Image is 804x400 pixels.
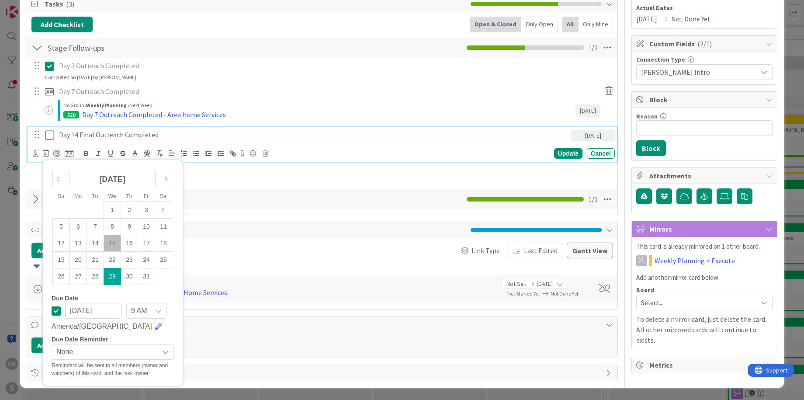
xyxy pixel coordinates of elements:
span: Next Week [129,102,152,108]
small: Su [58,193,64,199]
div: 520 [63,111,79,118]
span: ( 2/1 ) [697,39,712,48]
td: Friday, 10/17/2025 12:00 PM [138,235,155,252]
div: Update [554,148,582,159]
button: Gantt View [567,243,613,258]
span: [DATE] [537,279,553,289]
span: Attachments [649,170,761,181]
td: Selected. Wednesday, 10/29/2025 12:00 PM [104,268,121,285]
td: Friday, 10/24/2025 12:00 PM [138,252,155,268]
div: All [562,17,579,32]
span: Block [649,94,761,105]
div: Day 7 Outreach Completed - Area Home Services [82,109,226,120]
button: Add Comment [31,337,88,353]
p: Add another mirror card below: [636,273,773,283]
div: Only Open [521,17,558,32]
td: Wednesday, 10/08/2025 12:00 PM [104,219,121,235]
td: Monday, 10/06/2025 12:00 PM [70,219,87,235]
span: Links [45,225,466,235]
td: Thursday, 10/30/2025 12:00 PM [121,268,138,285]
span: Metrics [649,360,761,370]
td: Sunday, 10/05/2025 12:00 PM [53,219,70,235]
td: Saturday, 10/18/2025 12:00 PM [155,235,172,252]
small: Tu [92,193,98,199]
b: Weekly Planning › [86,102,129,108]
span: History [45,368,602,378]
td: Friday, 10/31/2025 12:00 PM [138,268,155,285]
span: None [56,346,154,358]
td: Sunday, 10/26/2025 12:00 PM [53,268,70,285]
span: Select... [641,296,753,309]
td: Tuesday, 10/07/2025 12:00 PM [87,219,104,235]
span: Not Started Yet [507,290,540,297]
a: Weekly Planning > Execute [655,255,735,266]
td: Wednesday, 10/15/2025 12:00 PM [104,235,121,252]
div: Reminders will be sent to all members (owner and watchers) of this card, and the task owner. [52,362,174,377]
span: Custom Fields [649,38,761,49]
td: Friday, 10/10/2025 12:00 PM [138,219,155,235]
td: Saturday, 10/25/2025 12:00 PM [155,252,172,268]
button: Add Checklist [31,17,93,32]
td: Monday, 10/13/2025 12:00 PM [70,235,87,252]
td: Wednesday, 10/22/2025 12:00 PM [104,252,121,268]
button: Last Edited [509,243,562,258]
span: No Group › [63,102,86,108]
small: We [108,193,116,199]
button: Add Link [31,243,80,258]
p: This card is already mirrored on 1 other board. [636,242,773,252]
td: Thursday, 10/23/2025 12:00 PM [121,252,138,268]
span: Not Done Yet [671,14,710,24]
span: Actual Dates [636,3,773,13]
div: Move forward to switch to the next month. [155,172,172,186]
td: Saturday, 10/11/2025 12:00 PM [155,219,172,235]
small: Fr [144,193,149,199]
div: Calendar [43,164,182,295]
span: Due Date [52,295,78,301]
span: 1 / 2 [588,42,598,53]
div: Move backward to switch to the previous month. [52,172,69,186]
span: Not Done Yet [551,290,579,297]
td: Friday, 10/03/2025 12:00 PM [138,202,155,219]
input: MM/DD/YYYY [65,303,122,319]
td: Tuesday, 10/14/2025 12:00 PM [87,235,104,252]
div: Completed on [DATE] by [PERSON_NAME] [45,73,136,81]
div: Only Mine [579,17,613,32]
input: Add Checklist... [45,40,241,56]
div: Cancel [587,148,615,159]
p: Day 7 Outreach Completed [59,87,596,97]
strong: [DATE] [99,175,125,184]
span: 9 AM [131,305,147,317]
td: Monday, 10/20/2025 12:00 PM [70,252,87,268]
td: Tuesday, 10/28/2025 12:00 PM [87,268,104,285]
span: Board [636,287,654,293]
button: Block [636,140,666,156]
div: [DATE] [575,104,600,117]
td: Thursday, 10/02/2025 12:00 PM [121,202,138,219]
div: Open & Closed [470,17,521,32]
span: 1 / 1 [588,194,598,205]
span: Not Set [506,279,526,289]
p: To delete a mirror card, just delete the card. All other mirrored cards will continue to exists. [636,314,773,345]
p: Day 3 Outreach Completed [59,61,611,71]
td: Thursday, 10/16/2025 12:00 PM [121,235,138,252]
span: America/[GEOGRAPHIC_DATA] [52,321,152,332]
td: Thursday, 10/09/2025 12:00 PM [121,219,138,235]
span: [PERSON_NAME] Intro [641,66,753,78]
span: Support [18,1,40,12]
small: Th [126,193,132,199]
td: Wednesday, 10/01/2025 12:00 PM [104,202,121,219]
small: Mo [74,193,82,199]
td: Monday, 10/27/2025 12:00 PM [70,268,87,285]
td: Saturday, 10/04/2025 12:00 PM [155,202,172,219]
p: Day 14 Final Outreach Completed [59,130,568,140]
td: Tuesday, 10/21/2025 12:00 PM [87,252,104,268]
div: Children [34,261,611,271]
small: Sa [160,193,166,199]
span: Link Type [471,245,500,256]
span: Comments [45,320,602,330]
td: Sunday, 10/12/2025 12:00 PM [53,235,70,252]
span: Last Edited [524,245,558,256]
label: Reason [636,112,658,120]
div: [DATE] [571,130,615,141]
td: Sunday, 10/19/2025 12:00 PM [53,252,70,268]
